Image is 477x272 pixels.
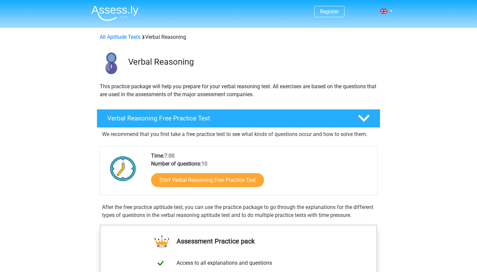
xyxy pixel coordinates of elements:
a: Start Verbal Reasoning Free Practice Test [151,173,264,187]
div: After the free practice aptitude test, you can use the practice package to go through the explana... [99,203,378,219]
div: Verbal Reasoning [97,33,380,41]
p: This practice package will help you prepare for your verbal reasoning test. All exercises are bas... [100,83,377,99]
p: We recommend that you first take a free practice test to see what kinds of questions occur and ho... [102,130,375,138]
a: Verbal Reasoning Free Practice Test [94,109,383,128]
img: Assessly [91,5,138,21]
h3: Verbal Reasoning [128,57,375,67]
img: verbal reasoning [97,49,125,77]
b: Time: [151,153,164,159]
a: Register [320,8,339,15]
h4: Verbal Reasoning Free Practice Test [107,114,347,122]
a: All Aptitude Tests [100,34,140,40]
img: Clock [106,152,140,185]
div: 7:00 10 [146,152,377,195]
b: Number of questions: [151,161,201,167]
